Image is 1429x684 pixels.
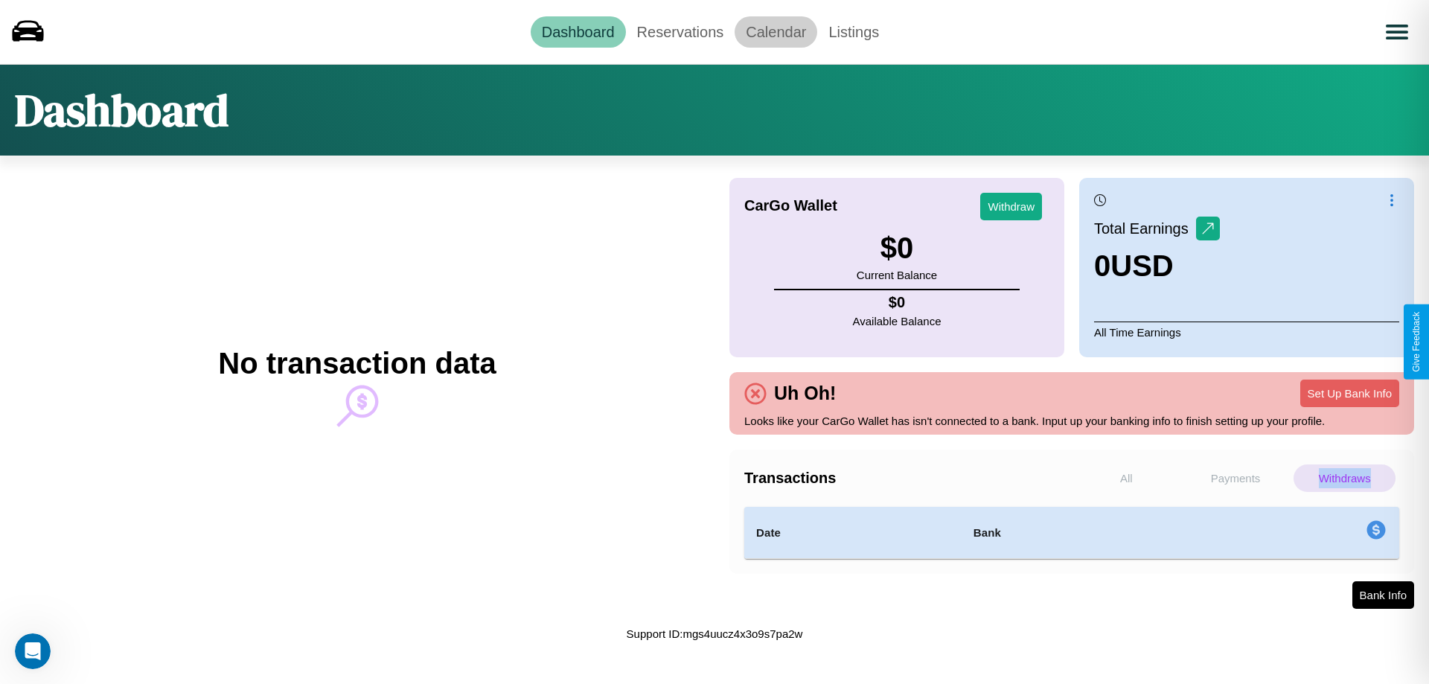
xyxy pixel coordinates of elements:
p: All [1075,464,1177,492]
button: Bank Info [1352,581,1414,609]
p: All Time Earnings [1094,322,1399,342]
a: Reservations [626,16,735,48]
button: Set Up Bank Info [1300,380,1399,407]
h4: $ 0 [853,294,942,311]
h3: 0 USD [1094,249,1220,283]
table: simple table [744,507,1399,559]
h4: CarGo Wallet [744,197,837,214]
p: Payments [1185,464,1287,492]
a: Calendar [735,16,817,48]
h4: Transactions [744,470,1072,487]
a: Listings [817,16,890,48]
a: Dashboard [531,16,626,48]
p: Support ID: mgs4uucz4x3o9s7pa2w [627,624,803,644]
button: Withdraw [980,193,1042,220]
h2: No transaction data [218,347,496,380]
h4: Uh Oh! [767,383,843,404]
h1: Dashboard [15,80,228,141]
p: Looks like your CarGo Wallet has isn't connected to a bank. Input up your banking info to finish ... [744,411,1399,431]
p: Withdraws [1294,464,1396,492]
h3: $ 0 [857,231,937,265]
button: Open menu [1376,11,1418,53]
iframe: Intercom live chat [15,633,51,669]
h4: Bank [974,524,1180,542]
div: Give Feedback [1411,312,1422,372]
p: Available Balance [853,311,942,331]
h4: Date [756,524,950,542]
p: Total Earnings [1094,215,1196,242]
p: Current Balance [857,265,937,285]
